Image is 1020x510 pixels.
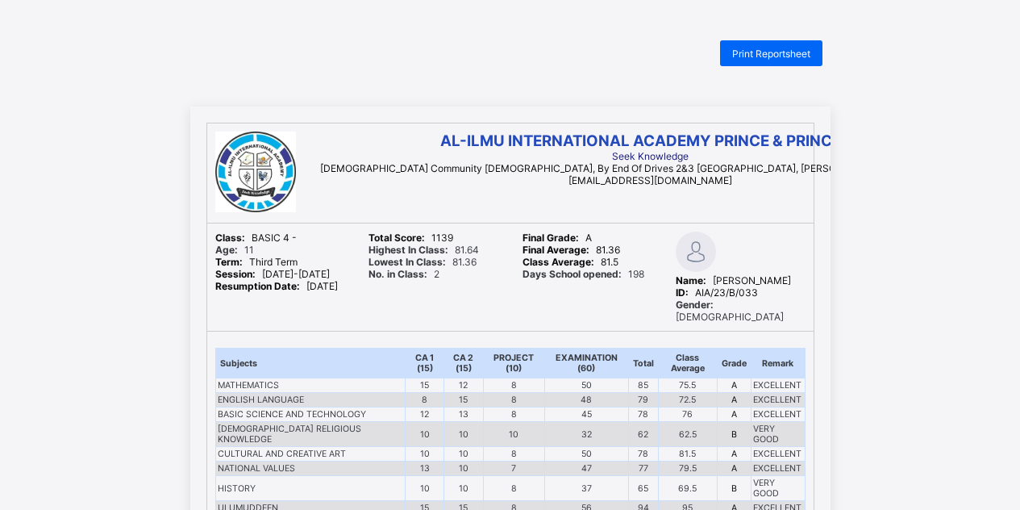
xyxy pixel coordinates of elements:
b: ID: [676,286,689,299]
td: 47 [544,462,628,476]
td: 15 [406,378,444,393]
b: Age: [215,244,238,256]
td: 10 [406,447,444,462]
td: 8 [483,378,544,393]
td: 81.5 [658,447,718,462]
td: VERY GOOD [751,476,805,501]
td: ENGLISH LANGUAGE [215,393,406,408]
span: Third Term [215,256,298,268]
td: EXCELLENT [751,447,805,462]
td: 8 [406,393,444,408]
td: 69.5 [658,476,718,501]
th: Class Average [658,349,718,378]
td: 48 [544,393,628,408]
td: B [718,476,751,501]
b: No. in Class: [368,268,427,280]
span: [DEMOGRAPHIC_DATA] [676,299,784,323]
span: 81.36 [368,256,477,268]
td: 79.5 [658,462,718,476]
td: 50 [544,378,628,393]
td: 10 [406,422,444,447]
td: 8 [483,393,544,408]
b: Final Grade: [522,232,579,244]
b: Gender: [676,299,714,311]
span: AL-ILMU INTERNATIONAL ACADEMY PRINCE & PRINCESS [440,132,860,150]
span: [PERSON_NAME] [676,274,791,286]
td: CULTURAL AND CREATIVE ART [215,447,406,462]
th: Grade [718,349,751,378]
td: 12 [406,408,444,422]
th: PROJECT (10) [483,349,544,378]
td: 85 [628,378,658,393]
td: B [718,422,751,447]
td: A [718,408,751,422]
td: 76 [658,408,718,422]
td: 75.5 [658,378,718,393]
th: CA 2 (15) [443,349,483,378]
span: AIA/23/B/033 [676,286,758,299]
td: 62 [628,422,658,447]
td: 77 [628,462,658,476]
b: Name: [676,274,706,286]
td: 50 [544,447,628,462]
td: 10 [443,447,483,462]
b: Days School opened: [522,268,622,280]
td: 32 [544,422,628,447]
td: EXCELLENT [751,462,805,476]
td: EXCELLENT [751,378,805,393]
span: 11 [215,244,254,256]
td: 10 [406,476,444,501]
td: EXCELLENT [751,393,805,408]
span: 81.5 [522,256,618,268]
span: [DATE]-[DATE] [215,268,330,280]
td: VERY GOOD [751,422,805,447]
th: Remark [751,349,805,378]
td: 79 [628,393,658,408]
th: CA 1 (15) [406,349,444,378]
span: [DATE] [215,280,338,292]
td: MATHEMATICS [215,378,406,393]
td: A [718,462,751,476]
th: Subjects [215,349,406,378]
td: NATIONAL VALUES [215,462,406,476]
td: 78 [628,408,658,422]
b: Class Average: [522,256,594,268]
td: 10 [483,422,544,447]
span: 1139 [368,232,453,244]
td: 65 [628,476,658,501]
td: 12 [443,378,483,393]
span: Seek Knowledge [612,150,689,162]
td: 10 [443,422,483,447]
td: 72.5 [658,393,718,408]
td: EXCELLENT [751,408,805,422]
span: 81.36 [522,244,620,256]
td: A [718,378,751,393]
td: HISTORY [215,476,406,501]
td: A [718,447,751,462]
b: Lowest In Class: [368,256,446,268]
td: 37 [544,476,628,501]
th: EXAMINATION (60) [544,349,628,378]
span: [EMAIL_ADDRESS][DOMAIN_NAME] [568,174,732,186]
b: Highest In Class: [368,244,448,256]
td: 45 [544,408,628,422]
span: 2 [368,268,439,280]
td: 78 [628,447,658,462]
td: 15 [443,393,483,408]
span: 198 [522,268,644,280]
td: 8 [483,476,544,501]
span: Print Reportsheet [732,48,810,60]
b: Term: [215,256,243,268]
span: A [522,232,592,244]
b: Total Score: [368,232,425,244]
td: 10 [443,462,483,476]
td: 10 [443,476,483,501]
td: BASIC SCIENCE AND TECHNOLOGY [215,408,406,422]
td: 13 [406,462,444,476]
th: Total [628,349,658,378]
b: Session: [215,268,256,280]
b: Resumption Date: [215,280,300,292]
td: 62.5 [658,422,718,447]
td: 8 [483,408,544,422]
b: Final Average: [522,244,589,256]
